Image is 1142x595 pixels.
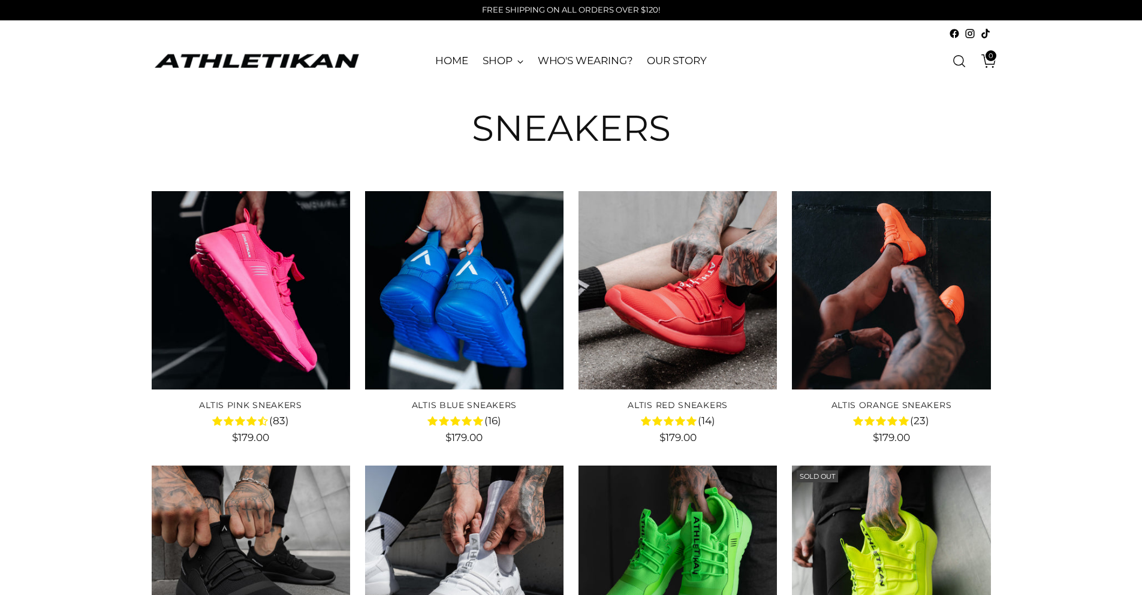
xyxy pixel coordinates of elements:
[659,431,697,443] span: $179.00
[472,108,671,148] h1: Sneakers
[232,431,269,443] span: $179.00
[152,191,350,389] a: ALTIS Pink Sneakers
[199,400,302,410] a: ALTIS Pink Sneakers
[647,48,706,74] a: OUR STORY
[792,413,990,428] div: 4.8 rating (23 votes)
[986,50,996,61] span: 0
[269,413,289,429] span: (83)
[831,400,952,410] a: ALTIS Orange Sneakers
[578,191,777,389] a: ALTIS Red Sneakers
[910,413,929,429] span: (23)
[873,431,910,443] span: $179.00
[152,413,350,428] div: 4.3 rating (83 votes)
[972,49,996,73] a: Open cart modal
[435,48,468,74] a: HOME
[412,400,517,410] a: ALTIS Blue Sneakers
[152,52,361,70] a: ATHLETIKAN
[445,431,483,443] span: $179.00
[538,48,633,74] a: WHO'S WEARING?
[792,191,990,389] a: ALTIS Orange Sneakers
[947,49,971,73] a: Open search modal
[365,413,564,428] div: 4.8 rating (16 votes)
[365,191,564,389] a: ALTIS Blue Sneakers
[482,4,660,16] p: FREE SHIPPING ON ALL ORDERS OVER $120!
[698,413,715,429] span: (14)
[484,413,501,429] span: (16)
[578,413,777,428] div: 4.7 rating (14 votes)
[628,400,728,410] a: ALTIS Red Sneakers
[483,48,523,74] a: SHOP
